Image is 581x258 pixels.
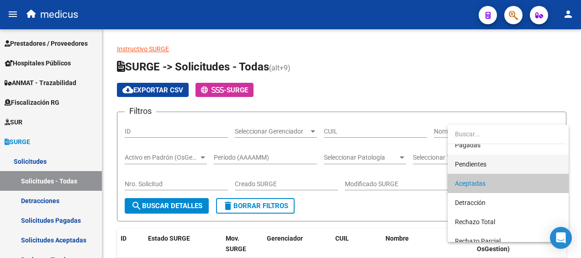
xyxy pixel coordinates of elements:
[455,161,486,168] span: Pendientes
[455,180,486,187] span: Aceptadas
[455,141,481,149] span: Pagadas
[455,218,495,226] span: Rechazo Total
[550,227,572,249] div: Open Intercom Messenger
[455,237,501,245] span: Rechazo Parcial
[455,199,486,206] span: Detracción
